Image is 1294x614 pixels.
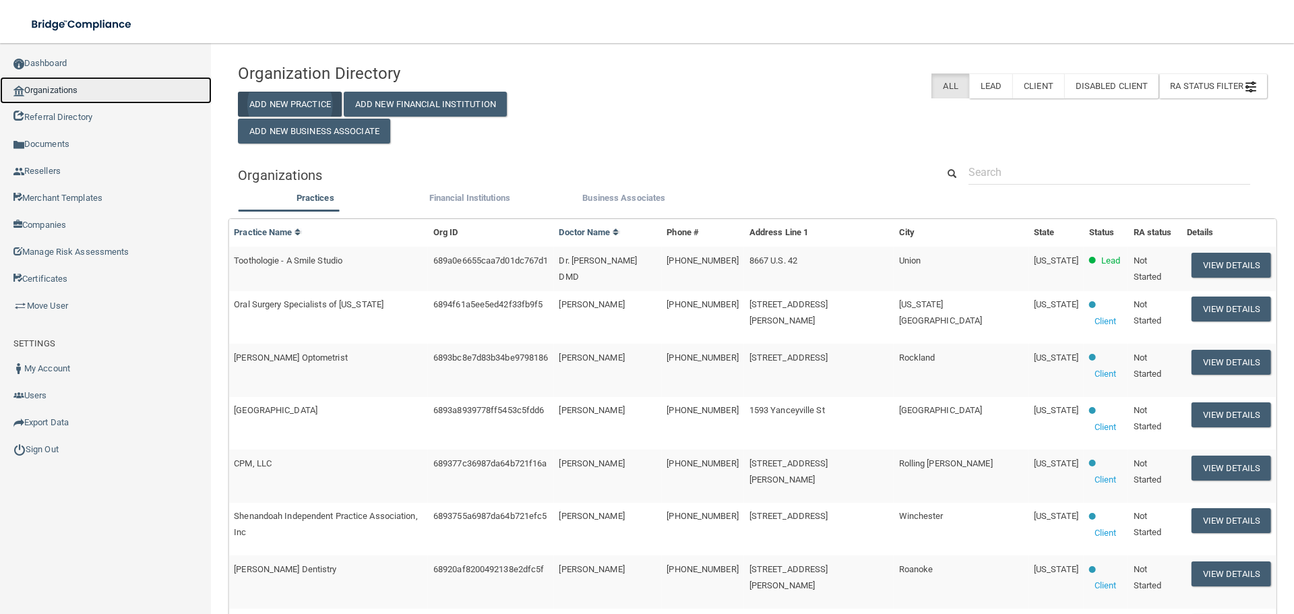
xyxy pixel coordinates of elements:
span: [PERSON_NAME] [559,458,624,468]
span: 6894f61a5ee5ed42f33fb9f5 [433,299,543,309]
span: 6893755a6987da64b721efc5 [433,511,547,521]
span: Not Started [1134,352,1162,379]
span: [US_STATE] [1034,564,1078,574]
span: 689a0e6655caa7d01dc767d1 [433,255,548,266]
img: icon-users.e205127d.png [13,390,24,401]
img: bridge_compliance_login_screen.278c3ca4.svg [20,11,144,38]
span: Union [899,255,921,266]
span: [PHONE_NUMBER] [667,511,738,521]
span: [US_STATE] [1034,299,1078,309]
span: [STREET_ADDRESS][PERSON_NAME] [749,564,828,590]
span: [US_STATE] [1034,352,1078,363]
span: [STREET_ADDRESS] [749,511,828,521]
button: View Details [1192,561,1271,586]
a: Practice Name [234,227,301,237]
span: Shenandoah Independent Practice Association, Inc [234,511,417,537]
span: 6893bc8e7d83b34be9798186 [433,352,548,363]
span: [US_STATE] [1034,458,1078,468]
span: 8667 U.S. 42 [749,255,797,266]
span: [PERSON_NAME] [559,511,624,521]
label: Client [1012,73,1064,98]
span: Not Started [1134,458,1162,485]
span: [US_STATE] [1034,511,1078,521]
span: CPM, LLC [234,458,272,468]
span: Financial Institutions [429,193,510,203]
span: [PHONE_NUMBER] [667,299,738,309]
span: Winchester [899,511,944,521]
label: Lead [969,73,1012,98]
th: Details [1181,219,1276,247]
li: Practices [238,190,392,210]
span: [PERSON_NAME] [559,564,624,574]
span: [STREET_ADDRESS][PERSON_NAME] [749,458,828,485]
label: All [931,73,968,98]
img: icon-export.b9366987.png [13,417,24,428]
p: Client [1095,366,1117,382]
span: Not Started [1134,255,1162,282]
label: Disabled Client [1064,73,1159,98]
span: [STREET_ADDRESS][PERSON_NAME] [749,299,828,326]
p: Client [1095,472,1117,488]
label: Practices [245,190,386,206]
span: [GEOGRAPHIC_DATA] [234,405,317,415]
span: [STREET_ADDRESS] [749,352,828,363]
th: RA status [1128,219,1181,247]
p: Client [1095,578,1117,594]
span: RA Status Filter [1170,81,1256,91]
span: Toothologie - A Smile Studio [234,255,342,266]
img: ic_reseller.de258add.png [13,166,24,177]
h5: Organizations [238,168,917,183]
span: [US_STATE] [1034,405,1078,415]
span: Rolling [PERSON_NAME] [899,458,993,468]
span: [PHONE_NUMBER] [667,458,738,468]
span: Business Associates [582,193,665,203]
button: View Details [1192,402,1271,427]
button: View Details [1192,297,1271,321]
input: Search [968,160,1250,185]
iframe: Drift Widget Chat Controller [1061,518,1278,572]
th: State [1028,219,1084,247]
img: organization-icon.f8decf85.png [13,86,24,96]
span: [US_STATE][GEOGRAPHIC_DATA] [899,299,983,326]
label: SETTINGS [13,336,55,352]
span: 689377c36987da64b721f16a [433,458,547,468]
span: [PHONE_NUMBER] [667,405,738,415]
button: View Details [1192,456,1271,481]
span: Rockland [899,352,935,363]
img: ic_dashboard_dark.d01f4a41.png [13,59,24,69]
span: [PERSON_NAME] Dentistry [234,564,336,574]
p: Client [1095,419,1117,435]
button: Add New Financial Institution [344,92,507,117]
th: Phone # [661,219,743,247]
li: Business Associate [547,190,701,210]
span: [PHONE_NUMBER] [667,564,738,574]
button: Add New Practice [238,92,342,117]
li: Financial Institutions [392,190,547,210]
span: 6893a8939778ff5453c5fdd6 [433,405,544,415]
span: [PERSON_NAME] [559,352,624,363]
span: Practices [297,193,334,203]
span: [PERSON_NAME] [559,299,624,309]
span: [PERSON_NAME] [559,405,624,415]
th: Address Line 1 [744,219,894,247]
img: icon-documents.8dae5593.png [13,140,24,150]
button: View Details [1192,350,1271,375]
th: Status [1084,219,1128,247]
span: Dr. [PERSON_NAME] DMD [559,255,637,282]
img: briefcase.64adab9b.png [13,299,27,313]
span: Roanoke [899,564,933,574]
span: Not Started [1134,564,1162,590]
span: Not Started [1134,511,1162,537]
h4: Organization Directory [238,65,567,82]
span: [PERSON_NAME] Optometrist [234,352,348,363]
span: 1593 Yanceyville St [749,405,825,415]
th: Org ID [428,219,553,247]
a: Doctor Name [559,227,619,237]
span: [GEOGRAPHIC_DATA] [899,405,983,415]
button: View Details [1192,253,1271,278]
label: Financial Institutions [399,190,540,206]
label: Business Associates [553,190,694,206]
button: View Details [1192,508,1271,533]
button: Add New Business Associate [238,119,390,144]
span: Not Started [1134,405,1162,431]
